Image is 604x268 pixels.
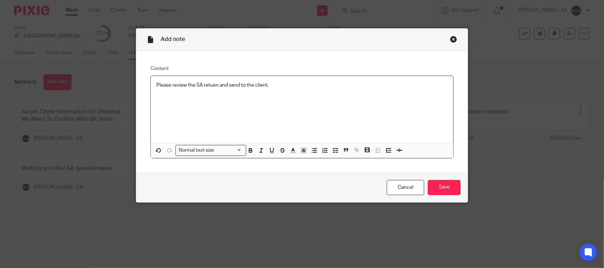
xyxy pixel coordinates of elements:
[450,36,457,43] div: Close this dialog window
[176,145,246,156] div: Search for option
[150,65,454,72] label: Content
[428,180,461,195] input: Save
[217,147,242,154] input: Search for option
[156,82,448,89] p: Please review the SA retuen and send to the client.
[161,36,185,42] span: Add note
[177,147,216,154] span: Normal text size
[387,180,424,195] a: Cancel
